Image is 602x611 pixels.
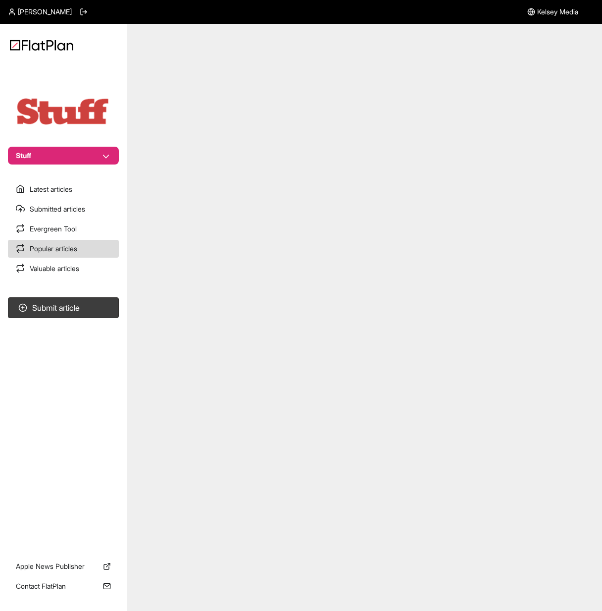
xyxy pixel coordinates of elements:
[8,220,119,238] a: Evergreen Tool
[8,557,119,575] a: Apple News Publisher
[10,40,73,51] img: Logo
[537,7,578,17] span: Kelsey Media
[8,7,72,17] a: [PERSON_NAME]
[8,180,119,198] a: Latest articles
[8,577,119,595] a: Contact FlatPlan
[8,147,119,165] button: Stuff
[8,200,119,218] a: Submitted articles
[8,240,119,258] a: Popular articles
[18,7,72,17] span: [PERSON_NAME]
[8,260,119,278] a: Valuable articles
[14,96,113,127] img: Publication Logo
[8,297,119,318] button: Submit article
